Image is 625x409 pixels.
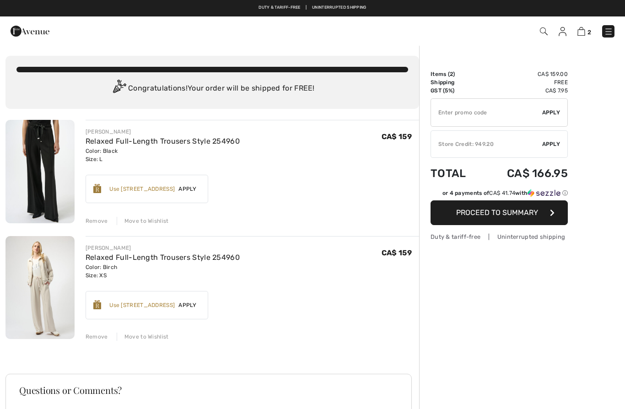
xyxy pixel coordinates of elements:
[559,27,566,36] img: My Info
[604,27,613,36] img: Menu
[86,128,240,136] div: [PERSON_NAME]
[481,70,568,78] td: CA$ 159.00
[528,189,560,197] img: Sezzle
[86,253,240,262] a: Relaxed Full-Length Trousers Style 254960
[110,80,128,98] img: Congratulation2.svg
[540,27,548,35] img: Search
[86,147,240,163] div: Color: Black Size: L
[86,244,240,252] div: [PERSON_NAME]
[481,86,568,95] td: CA$ 7.95
[431,189,568,200] div: or 4 payments ofCA$ 41.74withSezzle Click to learn more about Sezzle
[489,190,515,196] span: CA$ 41.74
[19,386,398,395] h3: Questions or Comments?
[431,200,568,225] button: Proceed to Summary
[86,263,240,280] div: Color: Birch Size: XS
[481,78,568,86] td: Free
[175,185,200,193] span: Apply
[109,301,175,309] div: Use [STREET_ADDRESS]
[481,158,568,189] td: CA$ 166.95
[542,108,560,117] span: Apply
[16,80,408,98] div: Congratulations! Your order will be shipped for FREE!
[442,189,568,197] div: or 4 payments of with
[93,300,102,309] img: Reward-Logo.svg
[431,158,481,189] td: Total
[175,301,200,309] span: Apply
[117,217,169,225] div: Move to Wishlist
[431,99,542,126] input: Promo code
[86,217,108,225] div: Remove
[431,78,481,86] td: Shipping
[86,333,108,341] div: Remove
[117,333,169,341] div: Move to Wishlist
[431,232,568,241] div: Duty & tariff-free | Uninterrupted shipping
[587,29,591,36] span: 2
[431,70,481,78] td: Items ( )
[456,208,538,217] span: Proceed to Summary
[109,185,175,193] div: Use [STREET_ADDRESS]
[577,26,591,37] a: 2
[382,248,412,257] span: CA$ 159
[450,71,453,77] span: 2
[577,27,585,36] img: Shopping Bag
[5,236,75,339] img: Relaxed Full-Length Trousers Style 254960
[93,184,102,193] img: Reward-Logo.svg
[382,132,412,141] span: CA$ 159
[431,140,542,148] div: Store Credit: 949.20
[11,26,49,35] a: 1ère Avenue
[5,120,75,223] img: Relaxed Full-Length Trousers Style 254960
[542,140,560,148] span: Apply
[11,22,49,40] img: 1ère Avenue
[431,86,481,95] td: GST (5%)
[86,137,240,145] a: Relaxed Full-Length Trousers Style 254960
